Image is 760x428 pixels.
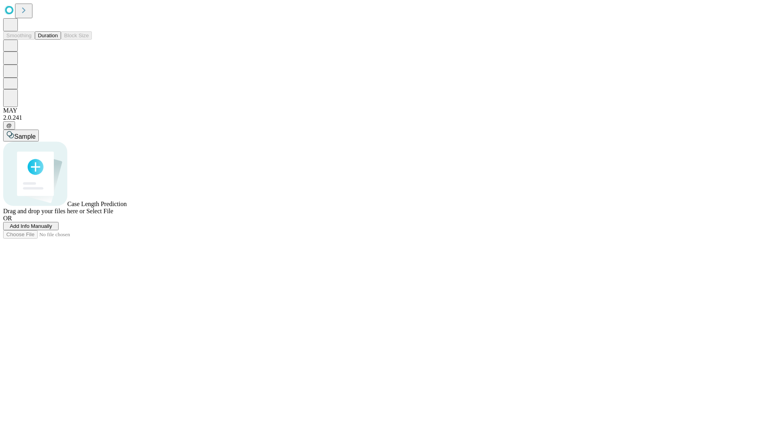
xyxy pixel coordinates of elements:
[3,130,39,141] button: Sample
[6,122,12,128] span: @
[3,114,757,121] div: 2.0.241
[3,31,35,40] button: Smoothing
[14,133,36,140] span: Sample
[35,31,61,40] button: Duration
[86,208,113,214] span: Select File
[3,222,59,230] button: Add Info Manually
[61,31,92,40] button: Block Size
[3,208,85,214] span: Drag and drop your files here or
[67,201,127,207] span: Case Length Prediction
[3,107,757,114] div: MAY
[3,121,15,130] button: @
[3,215,12,222] span: OR
[10,223,52,229] span: Add Info Manually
